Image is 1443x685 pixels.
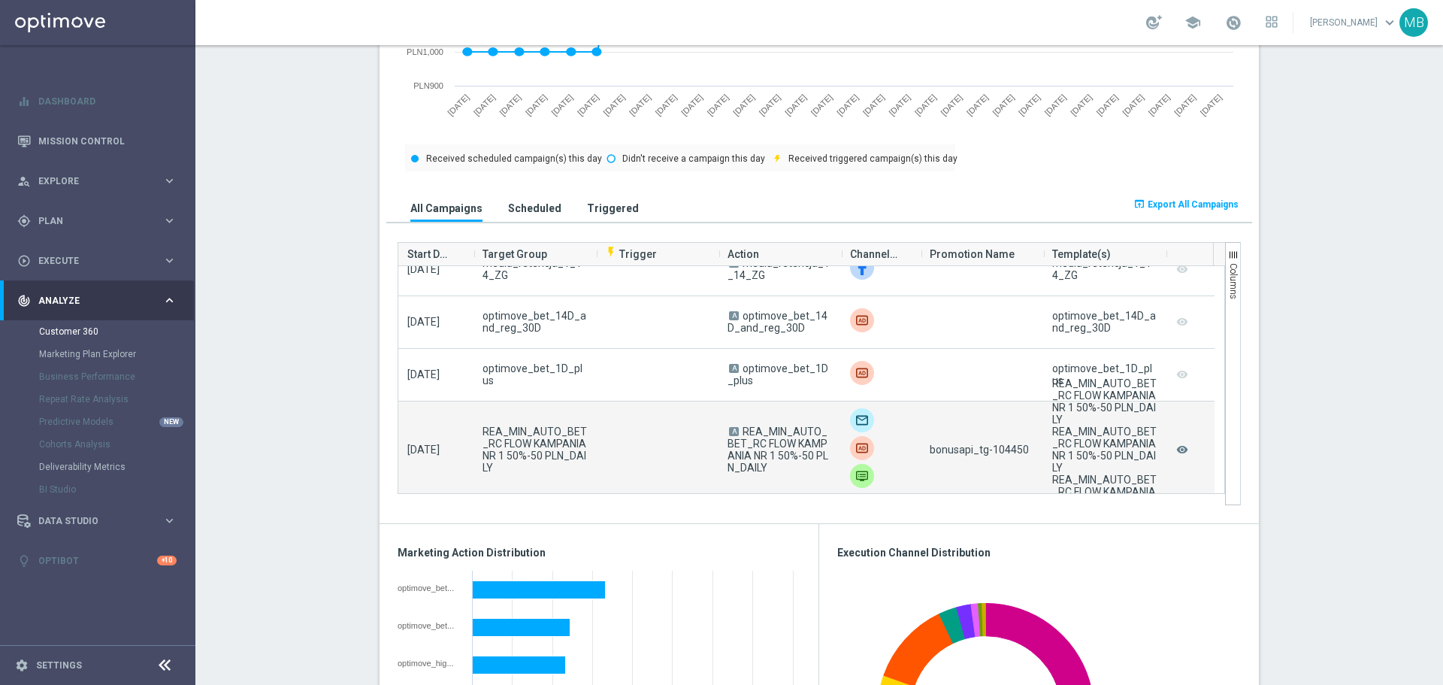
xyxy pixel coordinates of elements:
text: Didn't receive a campaign this day [622,153,765,164]
span: school [1184,14,1201,31]
div: Customer 360 [39,320,194,343]
span: Execute [38,256,162,265]
button: play_circle_outline Execute keyboard_arrow_right [17,255,177,267]
div: optimove_bet_14D_and_reg_30D [398,621,461,630]
div: Deliverability Metrics [39,456,194,478]
span: Start Date [407,239,452,269]
span: bonusapi_tg-104450 [930,444,1029,456]
span: media_retencja_1_14_ZG [728,257,830,281]
span: Channel(s) [850,239,900,269]
div: media_retencja_1_14_ZG [1052,257,1157,281]
img: Optimail [850,408,874,432]
button: track_changes Analyze keyboard_arrow_right [17,295,177,307]
i: settings [15,659,29,672]
text: [DATE] [887,92,912,117]
text: [DATE] [1121,92,1145,117]
text: [DATE] [939,92,964,117]
span: optimove_bet_14D_and_reg_30D [728,310,827,334]
img: Criteo [850,361,874,385]
button: open_in_browser Export All Campaigns [1131,194,1241,215]
text: [DATE] [576,92,600,117]
h3: Marketing Action Distribution [398,546,800,559]
i: remove_red_eye [1175,440,1190,459]
div: NEW [159,417,183,427]
div: Execute [17,254,162,268]
div: optimove_high_value [398,659,461,668]
text: [DATE] [965,92,990,117]
i: flash_on [605,246,617,258]
span: Target Group [483,239,547,269]
text: [DATE] [1017,92,1042,117]
button: Triggered [583,194,643,222]
i: keyboard_arrow_right [162,293,177,308]
h3: All Campaigns [410,202,483,215]
div: Repeat Rate Analysis [39,388,194,411]
text: [DATE] [783,92,808,117]
i: gps_fixed [17,214,31,228]
span: [DATE] [407,444,440,456]
span: Data Studio [38,517,162,526]
div: optimove_bet_1D_plus [398,583,461,593]
button: gps_fixed Plan keyboard_arrow_right [17,215,177,227]
text: PLN900 [413,81,443,90]
text: [DATE] [1095,92,1120,117]
text: Received triggered campaign(s) this day [788,153,957,164]
text: [DATE] [1043,92,1068,117]
div: Predictive Models [39,411,194,433]
span: [DATE] [407,263,440,275]
a: Dashboard [38,81,177,121]
span: Explore [38,177,162,186]
text: [DATE] [549,92,574,117]
span: optimove_bet_1D_plus [728,362,828,386]
div: Analyze [17,294,162,308]
button: lightbulb Optibot +10 [17,555,177,567]
div: Marketing Plan Explorer [39,343,194,365]
span: A [729,364,739,373]
span: REA_MIN_AUTO_BET_RC FLOW KAMPANIA NR 1 50%-50 PLN_DAILY [483,426,587,474]
a: Mission Control [38,121,177,161]
div: optimove_bet_1D_plus [1052,362,1157,386]
text: [DATE] [472,92,497,117]
img: Facebook Custom Audience [850,256,874,280]
a: Settings [36,661,82,670]
div: Plan [17,214,162,228]
div: Business Performance [39,365,194,388]
text: [DATE] [706,92,731,117]
div: Explore [17,174,162,188]
i: play_circle_outline [17,254,31,268]
img: Private message [850,464,874,488]
div: Data Studio [17,514,162,528]
span: Action [728,239,759,269]
img: Pop-up [850,436,874,460]
i: keyboard_arrow_right [162,253,177,268]
div: REA_MIN_AUTO_BET_RC FLOW KAMPANIA NR 1 50%-50 PLN_DAILY [1052,474,1157,522]
button: person_search Explore keyboard_arrow_right [17,175,177,187]
div: MB [1399,8,1428,37]
i: track_changes [17,294,31,308]
div: Mission Control [17,135,177,147]
div: Optibot [17,541,177,580]
button: equalizer Dashboard [17,95,177,108]
i: lightbulb [17,554,31,568]
button: Data Studio keyboard_arrow_right [17,515,177,527]
text: [DATE] [524,92,549,117]
span: REA_MIN_AUTO_BET_RC FLOW KAMPANIA NR 1 50%-50 PLN_DAILY [728,426,828,474]
a: Marketing Plan Explorer [39,348,156,360]
text: [DATE] [498,92,522,117]
text: PLN1,000 [407,47,443,56]
h3: Triggered [587,202,639,215]
text: [DATE] [601,92,626,117]
i: equalizer [17,95,31,108]
button: Scheduled [504,194,565,222]
text: [DATE] [679,92,704,117]
span: optimove_bet_14D_and_reg_30D [483,310,587,334]
span: Export All Campaigns [1148,199,1239,210]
